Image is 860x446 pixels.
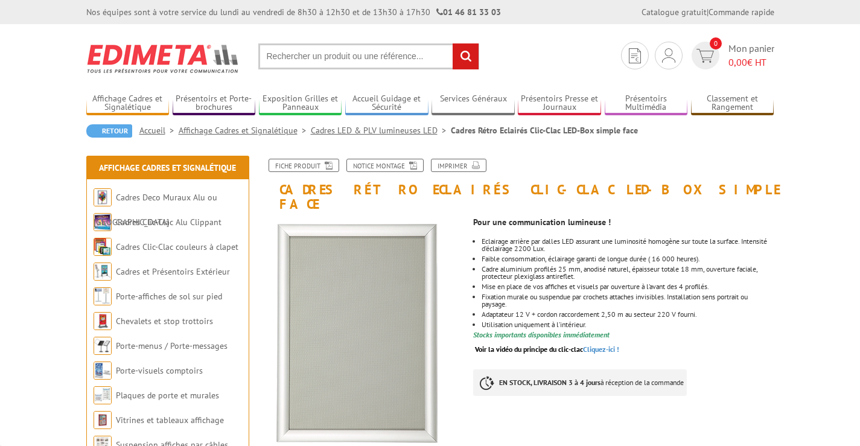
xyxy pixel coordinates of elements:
a: Fiche produit [269,159,339,172]
a: Présentoirs Multimédia [605,94,688,113]
a: Cadres Clic-Clac Alu Clippant [116,217,221,228]
a: Imprimer [431,159,486,172]
a: Affichage Cadres et Signalétique [86,94,170,113]
div: Adaptateur 12 V + cordon raccordement 2,50 m au secteur 220 V fourni. [482,311,774,318]
img: Cadres Deco Muraux Alu ou Bois [94,188,112,206]
input: rechercher [453,43,479,69]
a: Porte-menus / Porte-messages [116,340,228,351]
a: devis rapide 0 Mon panier 0,00€ HT [689,42,774,69]
a: Retour [86,124,132,138]
li: Utilisation uniquement à l’intérieur. [482,321,774,328]
span: 0 [710,37,722,49]
img: Vitrines et tableaux affichage [94,411,112,429]
strong: 01 46 81 33 03 [436,7,501,18]
a: Voir la vidéo du principe du clic-clacCliquez-ici ! [475,345,619,354]
a: Affichage Cadres et Signalétique [179,125,311,136]
div: Cadre aluminium profilés 25 mm, anodisé naturel, épaisseur totale 18 mm, ouverture faciale, prote... [482,266,774,280]
a: Affichage Cadres et Signalétique [99,162,236,173]
a: Classement et Rangement [691,94,774,113]
div: Eclairage arrière par dalles LED assurant une luminosité homogène sur toute la surface. Intensité... [482,238,774,252]
a: Notice Montage [346,159,424,172]
a: Services Généraux [432,94,515,113]
strong: EN STOCK, LIVRAISON 3 à 4 jours [499,378,600,387]
a: Vitrines et tableaux affichage [116,415,224,425]
p: à réception de la commande [473,369,687,396]
li: Mise en place de vos affiches et visuels par ouverture à l’avant des 4 profilés. [482,283,774,290]
span: 0,00 [728,56,747,68]
img: Porte-menus / Porte-messages [94,337,112,355]
div: | [642,6,774,18]
input: Rechercher un produit ou une référence... [258,43,479,69]
h1: Cadres Rétro Eclairés Clic-Clac LED-Box simple face [252,159,783,211]
span: Voir la vidéo du principe du clic-clac [475,345,583,354]
a: Porte-affiches de sol sur pied [116,291,222,302]
img: devis rapide [696,49,714,63]
img: devis rapide [662,48,675,63]
li: Cadres Rétro Eclairés Clic-Clac LED-Box simple face [451,124,638,136]
a: Présentoirs et Porte-brochures [173,94,256,113]
a: Commande rapide [709,7,774,18]
a: Porte-visuels comptoirs [116,365,203,376]
a: Catalogue gratuit [642,7,707,18]
a: Cadres et Présentoirs Extérieur [116,266,230,277]
img: Cadres Clic-Clac couleurs à clapet [94,238,112,256]
img: Chevalets et stop trottoirs [94,312,112,330]
img: Plaques de porte et murales [94,386,112,404]
a: Cadres Clic-Clac couleurs à clapet [116,241,238,252]
a: Exposition Grilles et Panneaux [259,94,342,113]
img: devis rapide [629,48,641,63]
span: € HT [728,56,774,69]
li: Faible consommation, éclairage garanti de longue durée ( 16 000 heures). [482,255,774,263]
span: Mon panier [728,42,774,69]
a: Accueil Guidage et Sécurité [345,94,428,113]
font: Stocks importants disponibles immédiatement [473,330,610,339]
a: Présentoirs Presse et Journaux [518,94,601,113]
a: Plaques de porte et murales [116,390,219,401]
a: Accueil [139,125,179,136]
img: Edimeta [86,36,240,81]
li: Fixation murale ou suspendue par crochets attaches invisibles. Installation sens portrait ou pays... [482,293,774,308]
div: Nos équipes sont à votre service du lundi au vendredi de 8h30 à 12h30 et de 13h30 à 17h30 [86,6,501,18]
strong: Pour une communication lumineuse ! [473,217,611,228]
img: Porte-affiches de sol sur pied [94,287,112,305]
a: Chevalets et stop trottoirs [116,316,213,327]
a: Cadres Deco Muraux Alu ou [GEOGRAPHIC_DATA] [94,192,217,228]
a: Cadres LED & PLV lumineuses LED [311,125,451,136]
img: Porte-visuels comptoirs [94,362,112,380]
img: Cadres et Présentoirs Extérieur [94,263,112,281]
